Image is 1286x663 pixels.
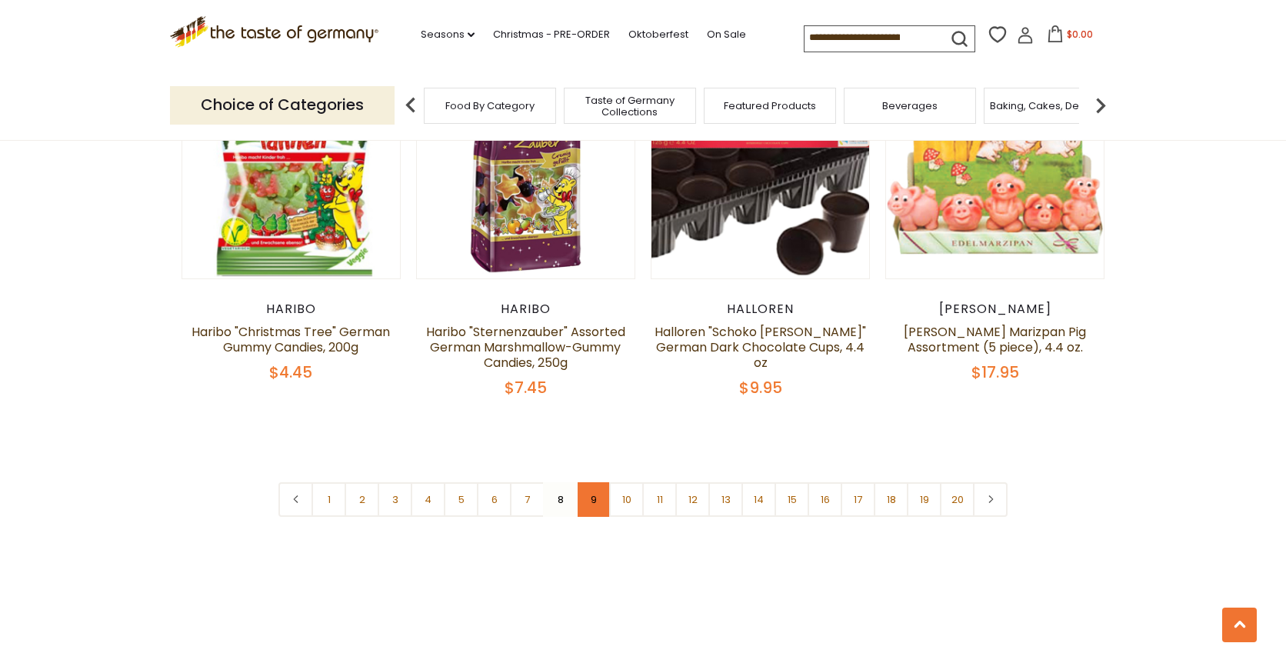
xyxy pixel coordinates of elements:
a: Seasons [421,26,475,43]
a: 1 [312,482,346,517]
a: 13 [708,482,743,517]
p: Choice of Categories [170,86,395,124]
img: Haribo "Christmas Tree" German Gummy Candies, 200g [182,62,400,279]
a: 5 [444,482,478,517]
span: $4.45 [269,361,312,383]
a: 9 [576,482,611,517]
a: Food By Category [445,100,535,112]
img: Haribo "Sternenzauber" Assorted German Marshmallow-Gummy Candies, 250g [417,62,635,279]
a: 3 [378,482,412,517]
a: Haribo "Sternenzauber" Assorted German Marshmallow-Gummy Candies, 250g [426,323,625,371]
div: Halloren [651,302,870,317]
img: Funsch Marizpan Pig Assortment (5 piece), 4.4 oz. [886,62,1104,279]
a: 7 [510,482,545,517]
a: [PERSON_NAME] Marizpan Pig Assortment (5 piece), 4.4 oz. [904,323,1086,356]
div: [PERSON_NAME] [885,302,1104,317]
a: Beverages [882,100,938,112]
a: 4 [411,482,445,517]
a: Taste of Germany Collections [568,95,691,118]
a: Halloren "Schoko [PERSON_NAME]" German Dark Chocolate Cups, 4.4 oz [655,323,866,371]
a: 17 [841,482,875,517]
a: Baking, Cakes, Desserts [990,100,1109,112]
div: Haribo [182,302,401,317]
div: Haribo [416,302,635,317]
span: $0.00 [1067,28,1093,41]
a: 14 [741,482,776,517]
a: Featured Products [724,100,816,112]
a: 19 [907,482,941,517]
a: 18 [874,482,908,517]
a: 12 [675,482,710,517]
a: On Sale [707,26,746,43]
a: 6 [477,482,511,517]
a: 15 [775,482,809,517]
span: $9.95 [739,377,782,398]
a: 20 [940,482,974,517]
a: 2 [345,482,379,517]
a: Oktoberfest [628,26,688,43]
button: $0.00 [1037,25,1102,48]
a: Christmas - PRE-ORDER [493,26,610,43]
span: $17.95 [971,361,1019,383]
a: 10 [609,482,644,517]
span: $7.45 [505,377,547,398]
a: Haribo "Christmas Tree" German Gummy Candies, 200g [192,323,390,356]
img: next arrow [1085,90,1116,121]
img: Halloren "Schoko Becher" German Dark Chocolate Cups, 4.4 oz [651,62,869,279]
a: 16 [808,482,842,517]
a: 11 [642,482,677,517]
img: previous arrow [395,90,426,121]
